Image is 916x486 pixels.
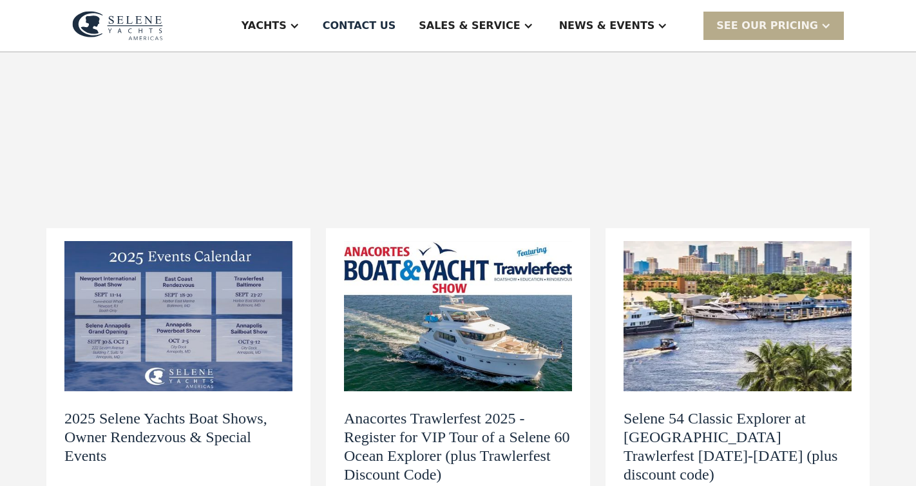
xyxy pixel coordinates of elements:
h2: Selene 54 Classic Explorer at [GEOGRAPHIC_DATA] Trawlerfest [DATE]-[DATE] (plus discount code) [624,409,852,483]
div: Contact US [323,18,396,34]
div: Yachts [242,18,287,34]
div: SEE Our Pricing [703,12,844,39]
img: logo [72,11,163,41]
div: News & EVENTS [559,18,655,34]
div: SEE Our Pricing [716,18,818,34]
div: Sales & Service [419,18,520,34]
h2: 2025 Selene Yachts Boat Shows, Owner Rendezvous & Special Events [64,409,292,465]
h2: Anacortes Trawlerfest 2025 - Register for VIP Tour of a Selene 60 Ocean Explorer (plus Trawlerfes... [344,409,572,483]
